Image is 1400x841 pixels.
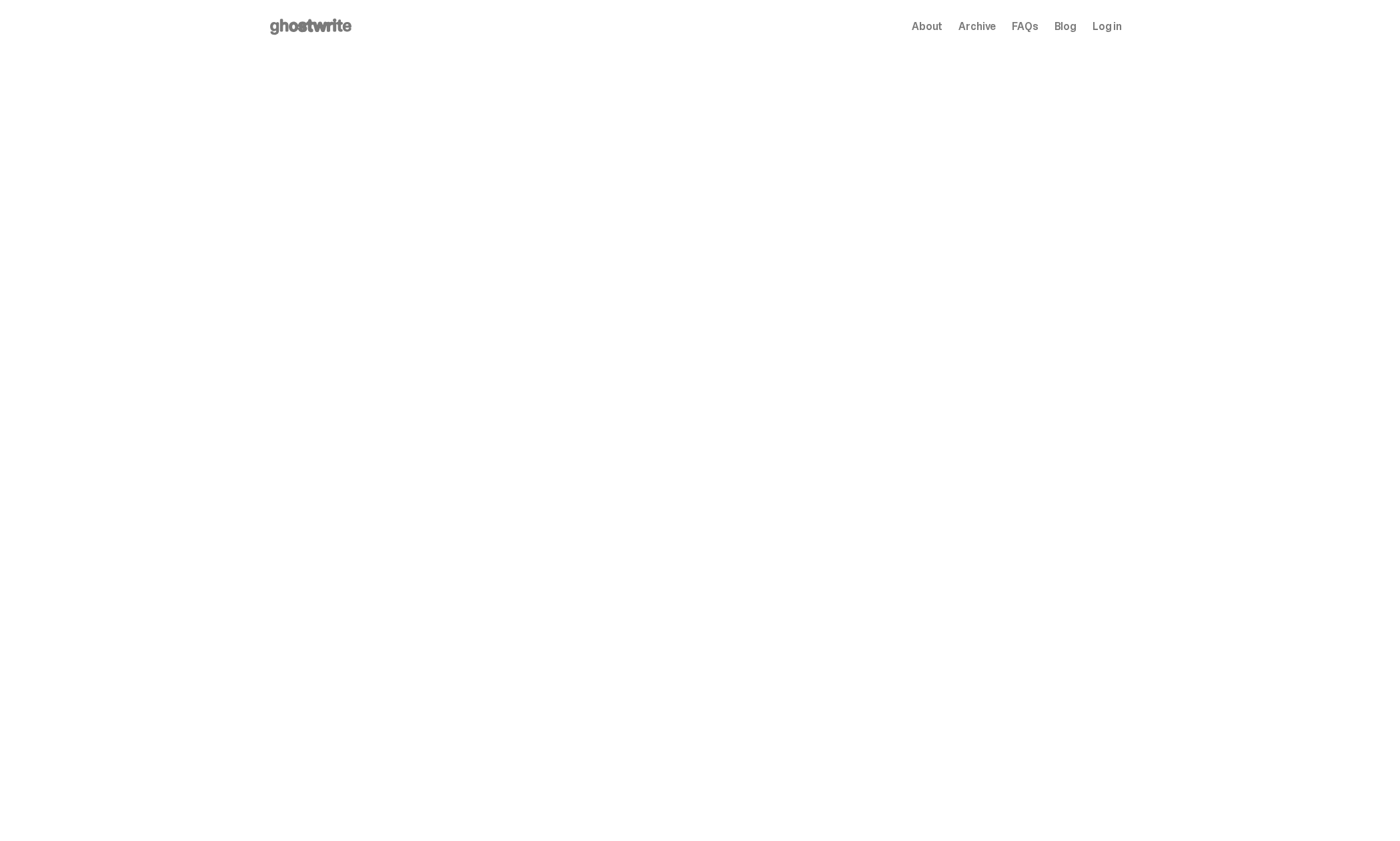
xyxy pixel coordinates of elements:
[1055,21,1077,32] a: Blog
[912,21,942,32] a: About
[1012,21,1038,32] a: FAQs
[1093,21,1122,32] a: Log in
[958,21,996,32] a: Archive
